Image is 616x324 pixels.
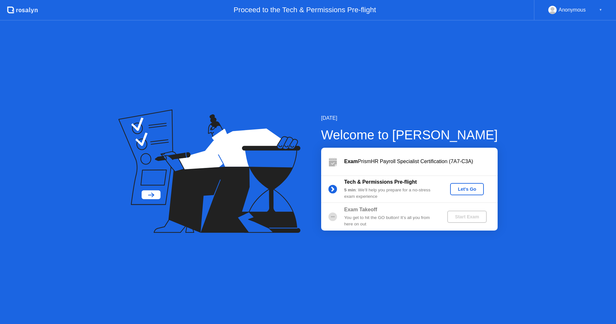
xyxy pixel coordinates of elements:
b: 5 min [344,188,356,192]
b: Exam [344,159,358,164]
div: Welcome to [PERSON_NAME] [321,125,498,144]
div: Let's Go [453,187,481,192]
div: [DATE] [321,114,498,122]
div: : We’ll help you prepare for a no-stress exam experience [344,187,437,200]
button: Let's Go [450,183,484,195]
div: You get to hit the GO button! It’s all you from here on out [344,215,437,228]
div: ▼ [599,6,602,14]
div: Anonymous [559,6,586,14]
div: Start Exam [450,214,484,219]
div: PrismHR Payroll Specialist Certification (7A7-C3A) [344,158,498,165]
b: Exam Takeoff [344,207,377,212]
b: Tech & Permissions Pre-flight [344,179,417,185]
button: Start Exam [447,211,487,223]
